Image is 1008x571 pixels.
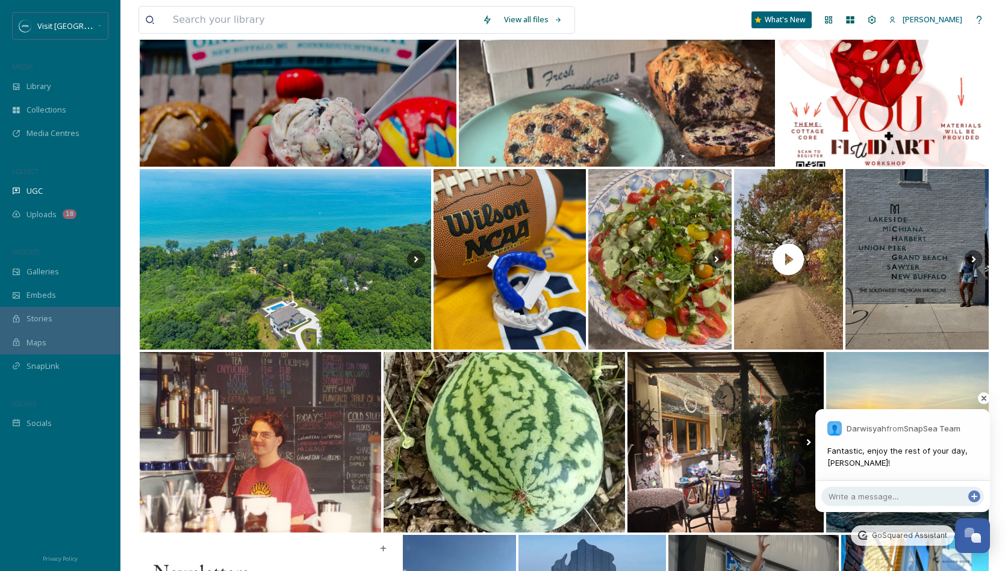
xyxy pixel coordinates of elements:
img: thumbnail [826,352,989,532]
a: Privacy Policy [43,551,78,565]
div: 18 [63,209,76,219]
span: Fantastic, enjoy the rest of your day, [PERSON_NAME]! [827,445,978,469]
span: COLLECT [12,167,38,176]
span: Socials [26,418,52,429]
img: thumbnail [734,169,844,350]
span: Privacy Policy [43,555,78,563]
span: WIDGETS [12,247,40,256]
span: Library [26,81,51,92]
span: Visit [GEOGRAPHIC_DATA][US_STATE] [37,20,172,31]
span: Stories [26,313,52,324]
img: SM%20Social%20Profile.png [19,20,31,32]
img: Brace yourself… it’s back-to-school season! 🪥📚 Backpacks? ✅ School supplies? ✅ Healthy smile? Let... [434,169,586,350]
input: Search your library [167,7,476,33]
span: Collections [26,104,66,116]
span: [PERSON_NAME] [903,14,962,25]
button: Dismiss [978,392,990,404]
span: Uploads [26,209,57,220]
p: from [847,424,960,433]
a: What's New [751,11,812,28]
span: Embeds [26,289,56,301]
a: [PERSON_NAME] [883,8,968,31]
span: UGC [26,185,43,197]
img: The watermelon are maturing. A couple more weeks... #watermelon #produce #farmfresh #berriencount... [384,352,625,532]
span: Maps [26,337,46,348]
img: 🏡 26 acres. Private beach. Sparkling pool. Hot tub under the stars. ✨ Welcome to Dunegrass Path—y... [140,169,431,350]
a: View all files [498,8,568,31]
span: SOCIALS [12,399,36,408]
img: Give Back with your Loyalty Reward Points! Now through September, you can donate your points to s... [140,352,381,532]
strong: Darwisyah [847,424,886,433]
span: MEDIA [12,62,33,71]
span: Galleries [26,266,59,277]
strong: SnapSea Team [904,424,960,433]
span: SnapLink [26,360,60,372]
img: So much food made, eaten and enjoyed this weekend! #privatechef #gatherallday #michigan #bentonha... [588,169,732,350]
button: Open Chat [955,518,990,553]
img: f06b7b10aa0fcbe72daa377b86b7a815 [827,421,842,436]
img: Meet me at the lake 🌊 . . . . #lakelife #lakemichigan #southwestmichigan #slowsummer #summersoft ... [845,169,989,350]
img: Reflection on a fun day with fleaworker _jamsmith.art and others while we transformed discarded p... [627,352,824,532]
span: Media Centres [26,128,79,139]
a: GoSquared Assistant [851,525,954,546]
